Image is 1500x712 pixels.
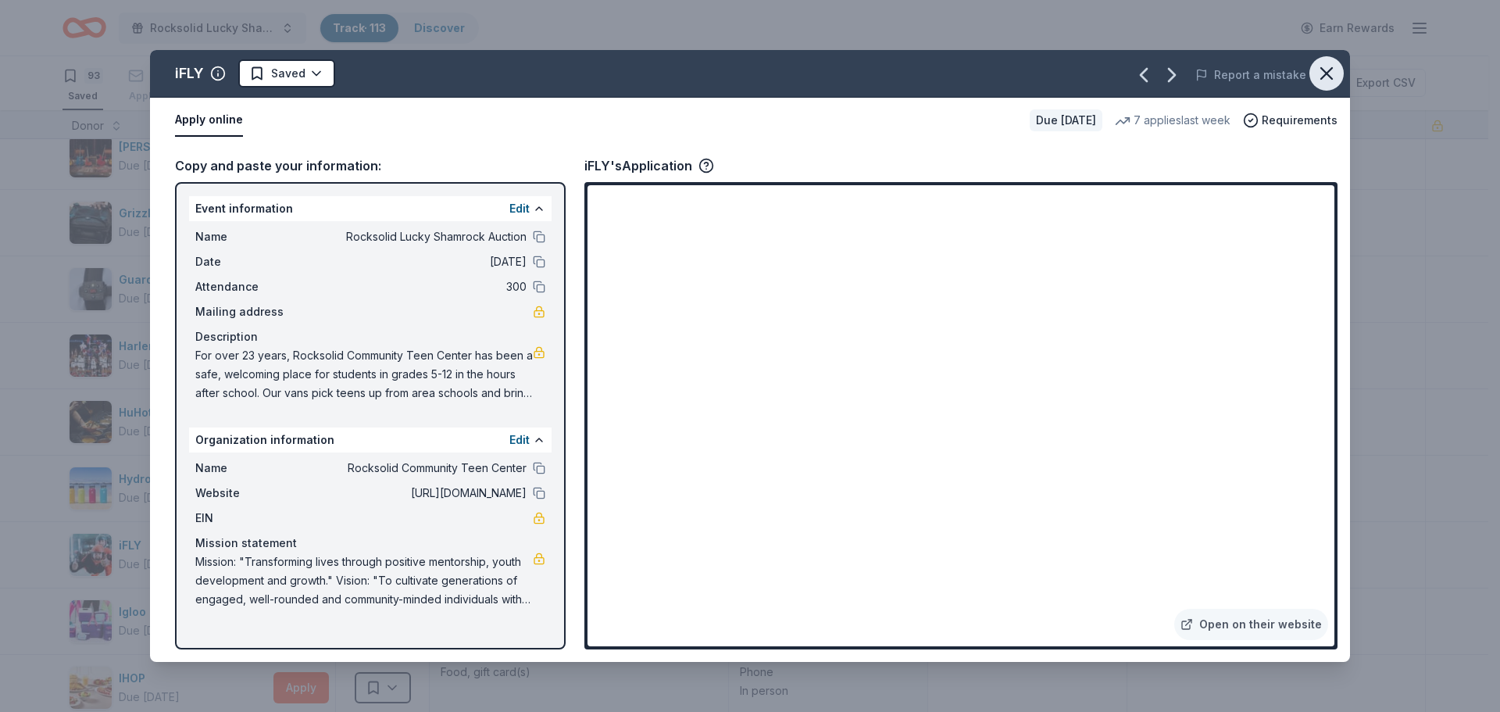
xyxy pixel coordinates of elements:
[1115,111,1230,130] div: 7 applies last week
[300,484,527,503] span: [URL][DOMAIN_NAME]
[300,277,527,296] span: 300
[1030,109,1102,131] div: Due [DATE]
[195,346,533,403] span: For over 23 years, Rocksolid Community Teen Center has been a safe, welcoming place for students ...
[1243,111,1337,130] button: Requirements
[1195,66,1306,84] button: Report a mistake
[195,553,533,609] span: Mission: "Transforming lives through positive mentorship, youth development and growth." Vision: ...
[175,156,566,176] div: Copy and paste your information:
[195,459,300,478] span: Name
[1174,609,1328,640] a: Open on their website
[175,61,204,86] div: iFLY
[195,252,300,271] span: Date
[189,428,552,453] div: Organization information
[175,104,243,137] button: Apply online
[195,277,300,296] span: Attendance
[195,509,300,528] span: EIN
[195,302,300,321] span: Mailing address
[509,431,530,449] button: Edit
[584,156,714,176] div: iFLY's Application
[271,64,305,83] span: Saved
[195,227,300,246] span: Name
[1262,111,1337,130] span: Requirements
[195,484,300,503] span: Website
[300,227,527,246] span: Rocksolid Lucky Shamrock Auction
[300,459,527,478] span: Rocksolid Community Teen Center
[509,199,530,218] button: Edit
[300,252,527,271] span: [DATE]
[189,196,552,221] div: Event information
[195,534,545,553] div: Mission statement
[195,327,545,346] div: Description
[238,59,335,88] button: Saved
